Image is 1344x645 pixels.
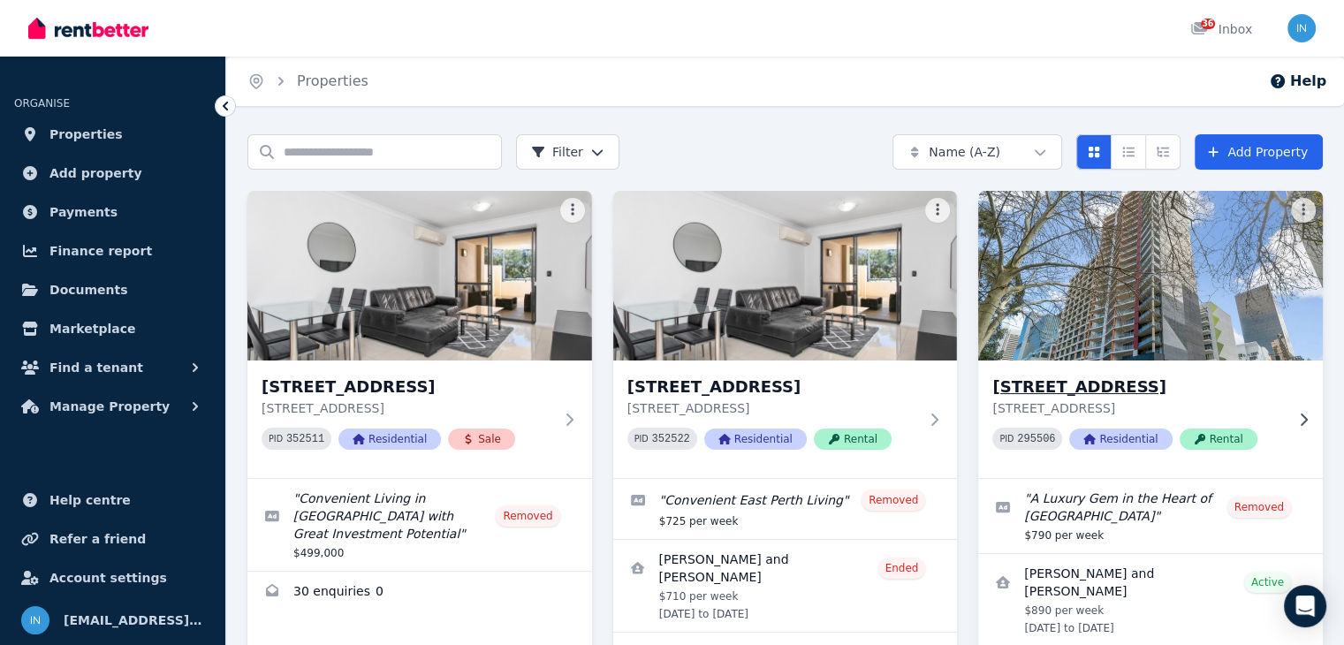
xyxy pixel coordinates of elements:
[49,240,152,262] span: Finance report
[21,606,49,634] img: investproperty28@gmail.com
[1180,429,1257,450] span: Rental
[247,191,592,360] img: 3/121 Hill Street, EAST PERTH
[970,186,1332,365] img: 14/22 Saint Georges Terrace, Perth
[613,191,958,478] a: 3/121 Hill Street, EAST PERTH[STREET_ADDRESS][STREET_ADDRESS]PID 352522ResidentialRental
[1284,585,1326,627] div: Open Intercom Messenger
[613,191,958,360] img: 3/121 Hill Street, EAST PERTH
[247,572,592,614] a: Enquiries for 3/121 Hill Street, EAST PERTH
[14,117,211,152] a: Properties
[1190,20,1252,38] div: Inbox
[925,198,950,223] button: More options
[1111,134,1146,170] button: Compact list view
[892,134,1062,170] button: Name (A-Z)
[1269,71,1326,92] button: Help
[14,156,211,191] a: Add property
[1291,198,1316,223] button: More options
[1069,429,1172,450] span: Residential
[28,15,148,42] img: RentBetter
[978,479,1323,553] a: Edit listing: A Luxury Gem in the Heart of Perth
[814,429,892,450] span: Rental
[516,134,619,170] button: Filter
[1017,433,1055,445] code: 295506
[999,434,1014,444] small: PID
[49,567,167,588] span: Account settings
[14,311,211,346] a: Marketplace
[14,389,211,424] button: Manage Property
[14,350,211,385] button: Find a tenant
[49,201,118,223] span: Payments
[14,194,211,230] a: Payments
[627,399,919,417] p: [STREET_ADDRESS]
[297,72,368,89] a: Properties
[14,482,211,518] a: Help centre
[49,279,128,300] span: Documents
[49,124,123,145] span: Properties
[1201,19,1215,29] span: 36
[1195,134,1323,170] a: Add Property
[1145,134,1181,170] button: Expanded list view
[992,375,1284,399] h3: [STREET_ADDRESS]
[49,163,142,184] span: Add property
[49,528,146,550] span: Refer a friend
[49,357,143,378] span: Find a tenant
[286,433,324,445] code: 352511
[262,375,553,399] h3: [STREET_ADDRESS]
[226,57,390,106] nav: Breadcrumb
[49,318,135,339] span: Marketplace
[531,143,583,161] span: Filter
[14,560,211,596] a: Account settings
[613,479,958,539] a: Edit listing: Convenient East Perth Living
[992,399,1284,417] p: [STREET_ADDRESS]
[14,272,211,307] a: Documents
[929,143,1000,161] span: Name (A-Z)
[560,198,585,223] button: More options
[14,521,211,557] a: Refer a friend
[1076,134,1181,170] div: View options
[652,433,690,445] code: 352522
[49,396,170,417] span: Manage Property
[338,429,441,450] span: Residential
[978,191,1323,478] a: 14/22 Saint Georges Terrace, Perth[STREET_ADDRESS][STREET_ADDRESS]PID 295506ResidentialRental
[64,610,204,631] span: [EMAIL_ADDRESS][DOMAIN_NAME]
[247,479,592,571] a: Edit listing: Convenient Living in East Perth with Great Investment Potential
[448,429,515,450] span: Sale
[613,540,958,632] a: View details for Stefano Maga and Federica Raso
[49,489,131,511] span: Help centre
[627,375,919,399] h3: [STREET_ADDRESS]
[247,191,592,478] a: 3/121 Hill Street, EAST PERTH[STREET_ADDRESS][STREET_ADDRESS]PID 352511ResidentialSale
[704,429,807,450] span: Residential
[269,434,283,444] small: PID
[14,97,70,110] span: ORGANISE
[14,233,211,269] a: Finance report
[262,399,553,417] p: [STREET_ADDRESS]
[1287,14,1316,42] img: investproperty28@gmail.com
[1076,134,1112,170] button: Card view
[634,434,649,444] small: PID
